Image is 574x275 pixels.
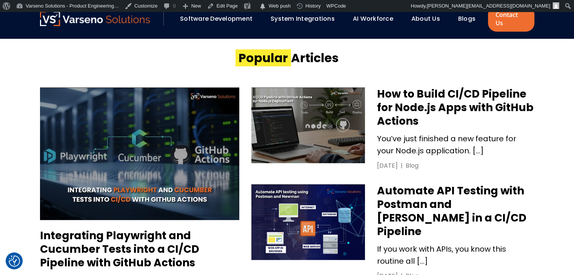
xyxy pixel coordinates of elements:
h3: Integrating Playwright and Cucumber Tests into a CI/CD Pipeline with GitHub Actions [40,229,239,270]
span:  [259,1,266,12]
a: AI Workforce [353,14,393,23]
div: About Us [408,12,451,25]
div: AI Workforce [349,12,404,25]
img: Integrating Playwright and Cucumber Tests into a CI/CD Pipeline with GitHub Actions [40,87,239,220]
img: Revisit consent button [9,255,20,267]
span: Popular [235,49,291,66]
div: Blog [406,161,419,170]
a: Software Development [180,14,252,23]
a: System Integrations [271,14,335,23]
a: About Us [411,14,440,23]
h2: Articles [235,50,339,66]
span: [PERSON_NAME][EMAIL_ADDRESS][DOMAIN_NAME] [427,3,550,9]
img: How to Build CI/CD Pipeline for Node.js Apps with GitHub Actions [251,87,365,163]
a: Contact Us [488,6,534,32]
img: Automate API Testing with Postman and Newman in a CI/CD Pipeline [251,184,365,260]
div: Software Development [176,12,263,25]
h3: Automate API Testing with Postman and [PERSON_NAME] in a CI/CD Pipeline [377,184,534,238]
p: You’ve just finished a new feature for your Node.js application. […] [377,133,534,157]
div: System Integrations [267,12,345,25]
a: How to Build CI/CD Pipeline for Node.js Apps with GitHub Actions How to Build CI/CD Pipeline for ... [251,87,534,172]
p: If you work with APIs, you know this routine all […] [377,243,534,267]
button: Cookie Settings [9,255,20,267]
div: Blogs [454,12,486,25]
div: | [398,161,406,170]
h3: How to Build CI/CD Pipeline for Node.js Apps with GitHub Actions [377,87,534,128]
img: Varseno Solutions – Product Engineering & IT Services [40,11,150,26]
div: [DATE] [377,161,398,170]
a: Blogs [458,14,476,23]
